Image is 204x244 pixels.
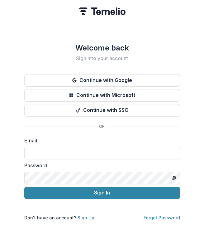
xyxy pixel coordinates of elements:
[24,104,180,117] button: Continue with SSO
[24,89,180,102] button: Continue with Microsoft
[24,74,180,87] button: Continue with Google
[24,55,180,61] h2: Sign into your account
[79,7,126,15] img: Temelio
[24,162,176,169] label: Password
[78,215,94,220] a: Sign Up
[144,215,180,220] a: Forgot Password
[24,137,176,144] label: Email
[169,173,179,183] button: Toggle password visibility
[24,187,180,199] button: Sign In
[24,214,94,221] p: Don't have an account?
[24,43,180,53] h1: Welcome back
